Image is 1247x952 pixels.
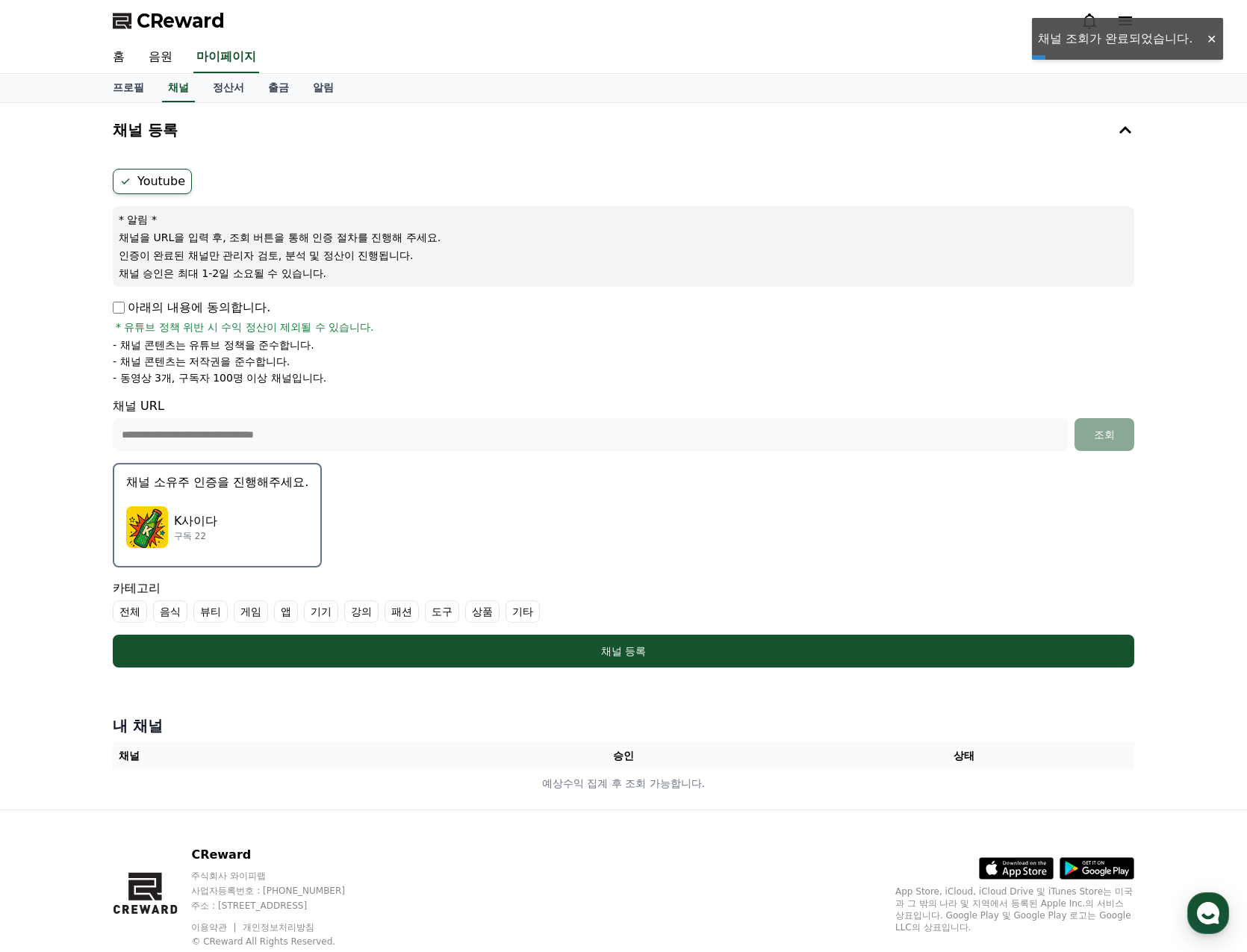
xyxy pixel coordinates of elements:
[453,742,794,770] th: 승인
[113,742,453,770] th: 채널
[113,122,178,138] h4: 채널 등록
[119,248,1128,263] p: 인증이 완료된 채널만 관리자 검토, 분석 및 정산이 진행됩니다.
[153,600,187,623] label: 음식
[162,74,195,102] a: 채널
[191,870,373,882] p: 주식회사 와이피랩
[174,512,218,530] p: K사이다
[243,922,314,933] a: 개인정보처리방침
[113,370,326,385] p: - 동영상 3개, 구독자 100명 이상 채널입니다.
[137,497,155,508] span: 대화
[191,936,373,948] p: © CReward All Rights Reserved.
[256,74,301,102] a: 출금
[1080,427,1128,442] div: 조회
[465,600,500,623] label: 상품
[119,266,1128,281] p: 채널 승인은 최대 1-2일 소요될 수 있습니다.
[193,42,259,73] a: 마이페이지
[4,473,99,511] a: 홈
[1075,418,1134,451] button: 조회
[425,600,459,623] label: 도구
[113,9,225,33] a: CReward
[113,169,192,194] label: Youtube
[895,886,1134,933] p: App Store, iCloud, iCloud Drive 및 iTunes Store는 미국과 그 밖의 나라 및 지역에서 등록된 Apple Inc.의 서비스 상표입니다. Goo...
[191,922,238,933] a: 이용약관
[113,600,147,623] label: 전체
[201,74,256,102] a: 정산서
[301,74,346,102] a: 알림
[116,320,374,335] span: * 유튜브 정책 위반 시 수익 정산이 제외될 수 있습니다.
[113,715,1134,736] h4: 내 채널
[191,846,373,864] p: CReward
[231,496,249,508] span: 설정
[47,496,56,508] span: 홈
[119,230,1128,245] p: 채널을 URL을 입력 후, 조회 버튼을 통해 인증 절차를 진행해 주세요.
[126,473,308,491] p: 채널 소유주 인증을 진행해주세요.
[101,42,137,73] a: 홈
[113,579,1134,623] div: 카테고리
[234,600,268,623] label: 게임
[113,770,1134,797] td: 예상수익 집계 후 조회 가능합니다.
[113,337,314,352] p: - 채널 콘텐츠는 유튜브 정책을 준수합니다.
[174,530,218,542] p: 구독 22
[506,600,540,623] label: 기타
[191,885,373,897] p: 사업자등록번호 : [PHONE_NUMBER]
[193,600,228,623] label: 뷰티
[113,463,322,567] button: 채널 소유주 인증을 진행해주세요. K사이다 K사이다 구독 22
[191,900,373,912] p: 주소 : [STREET_ADDRESS]
[274,600,298,623] label: 앱
[107,109,1140,151] button: 채널 등록
[304,600,338,623] label: 기기
[113,299,270,317] p: 아래의 내용에 동의합니다.
[385,600,419,623] label: 패션
[101,74,156,102] a: 프로필
[143,644,1104,659] div: 채널 등록
[113,397,1134,451] div: 채널 URL
[137,42,184,73] a: 음원
[99,473,193,511] a: 대화
[113,354,290,369] p: - 채널 콘텐츠는 저작권을 준수합니다.
[794,742,1134,770] th: 상태
[113,635,1134,668] button: 채널 등록
[137,9,225,33] span: CReward
[344,600,379,623] label: 강의
[126,506,168,548] img: K사이다
[193,473,287,511] a: 설정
